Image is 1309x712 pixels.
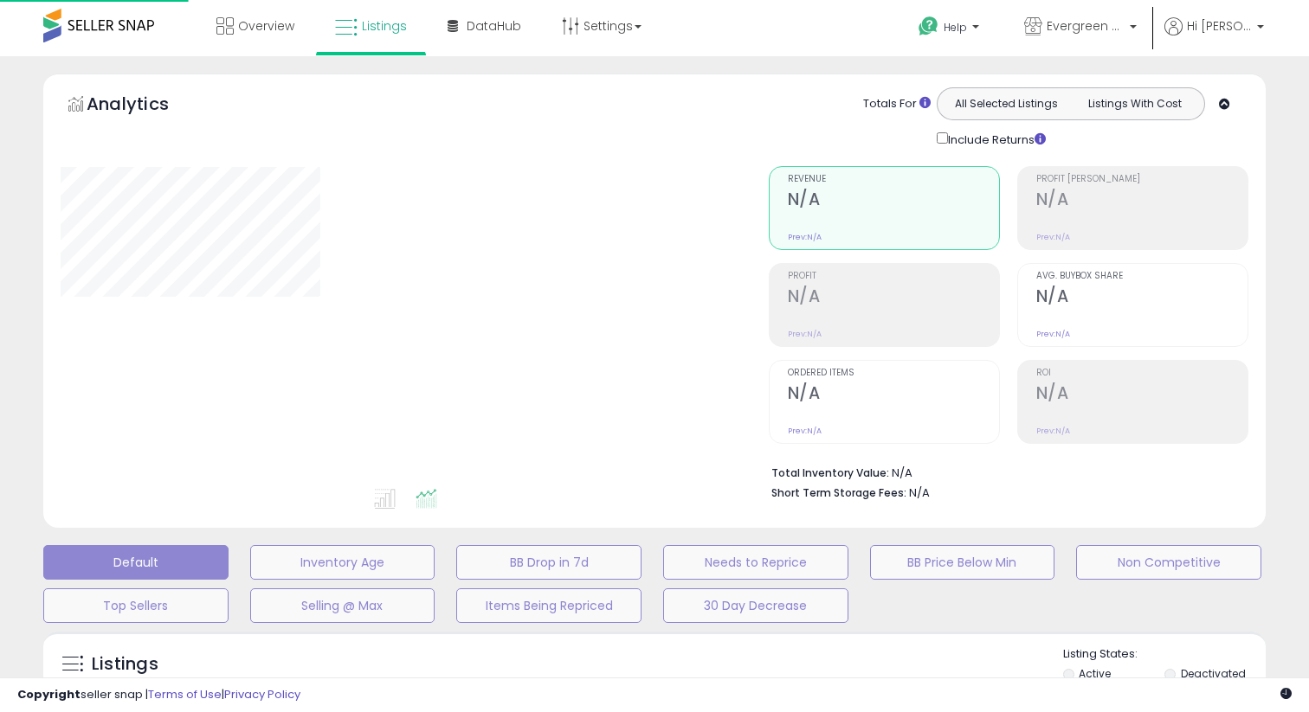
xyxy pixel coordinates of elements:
[788,369,999,378] span: Ordered Items
[17,686,81,702] strong: Copyright
[942,93,1071,115] button: All Selected Listings
[944,20,967,35] span: Help
[788,286,999,310] h2: N/A
[1164,17,1264,56] a: Hi [PERSON_NAME]
[456,588,642,623] button: Items Being Repriced
[1070,93,1199,115] button: Listings With Cost
[788,383,999,407] h2: N/A
[788,232,822,242] small: Prev: N/A
[870,545,1055,580] button: BB Price Below Min
[1187,17,1252,35] span: Hi [PERSON_NAME]
[362,17,407,35] span: Listings
[456,545,642,580] button: BB Drop in 7d
[788,272,999,281] span: Profit
[788,329,822,339] small: Prev: N/A
[771,461,1235,482] li: N/A
[788,175,999,184] span: Revenue
[924,129,1067,149] div: Include Returns
[1036,286,1248,310] h2: N/A
[467,17,521,35] span: DataHub
[43,545,229,580] button: Default
[905,3,996,56] a: Help
[17,687,300,703] div: seller snap | |
[663,588,848,623] button: 30 Day Decrease
[1036,189,1248,213] h2: N/A
[918,16,939,37] i: Get Help
[788,189,999,213] h2: N/A
[1036,175,1248,184] span: Profit [PERSON_NAME]
[663,545,848,580] button: Needs to Reprice
[1036,232,1070,242] small: Prev: N/A
[1036,426,1070,436] small: Prev: N/A
[1036,272,1248,281] span: Avg. Buybox Share
[1047,17,1125,35] span: Evergreen Titans
[1036,369,1248,378] span: ROI
[238,17,294,35] span: Overview
[1036,329,1070,339] small: Prev: N/A
[909,484,930,501] span: N/A
[87,92,203,120] h5: Analytics
[250,588,435,623] button: Selling @ Max
[1076,545,1261,580] button: Non Competitive
[43,588,229,623] button: Top Sellers
[863,96,931,112] div: Totals For
[771,485,906,500] b: Short Term Storage Fees:
[771,465,889,480] b: Total Inventory Value:
[788,426,822,436] small: Prev: N/A
[1036,383,1248,407] h2: N/A
[250,545,435,580] button: Inventory Age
